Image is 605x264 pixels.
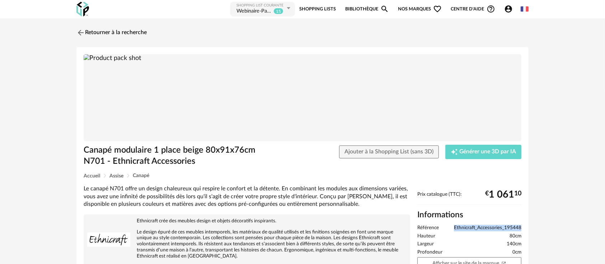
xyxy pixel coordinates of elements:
[504,5,516,13] span: Account Circle icon
[454,225,521,231] span: Ethnicraft_Accessories_195448
[236,3,285,8] div: Shopping List courante
[133,173,149,178] span: Canapé
[344,149,433,154] span: Ajouter à la Shopping List (sans 3D)
[451,148,458,156] span: Creation icon
[84,173,521,179] div: Breadcrumb
[459,149,516,155] span: Générer une 3D par IA
[76,2,89,17] img: OXP
[76,28,85,37] img: svg+xml;base64,PHN2ZyB3aWR0aD0iMjQiIGhlaWdodD0iMjQiIHZpZXdCb3g9IjAgMCAyNCAyNCIgZmlsbD0ibm9uZSIgeG...
[273,8,283,14] sup: 15
[417,191,521,205] div: Prix catalogue (TTC):
[433,5,442,13] span: Heart Outline icon
[84,173,100,179] span: Accueil
[417,225,439,231] span: Référence
[339,145,439,158] button: Ajouter à la Shopping List (sans 3D)
[87,229,407,259] p: Le design épuré de ces meubles intemporels, les matériaux de qualité utilisés et les finitions so...
[299,1,336,17] a: Shopping Lists
[445,145,521,159] button: Creation icon Générer une 3D par IA
[510,233,521,240] span: 80cm
[417,249,442,256] span: Profondeur
[345,1,389,17] a: BibliothèqueMagnify icon
[521,5,529,13] img: fr
[87,218,130,261] img: brand logo
[417,210,521,220] h2: Informations
[512,249,521,256] span: 0cm
[485,192,521,198] div: € 10
[417,233,435,240] span: Hauteur
[109,173,123,179] span: Assise
[507,241,521,247] span: 140cm
[84,54,521,142] img: Product pack shot
[489,192,514,198] span: 1 061
[487,5,495,13] span: Help Circle Outline icon
[84,145,262,167] h1: Canapé modulaire 1 place beige 80x91x76cm N701 - Ethnicraft Accessories
[87,218,407,224] p: Ethnicraft crée des meubles design et objets décoratifs inspirants.
[236,8,272,15] div: Webinaire-PaletteCAD-UP-23sept
[84,185,410,208] div: Le canapé N701 offre un design chaleureux qui respire le confort et la détente. En combinant les ...
[380,5,389,13] span: Magnify icon
[398,1,442,17] span: Nos marques
[417,241,434,247] span: Largeur
[451,5,495,13] span: Centre d'aideHelp Circle Outline icon
[76,25,147,41] a: Retourner à la recherche
[504,5,513,13] span: Account Circle icon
